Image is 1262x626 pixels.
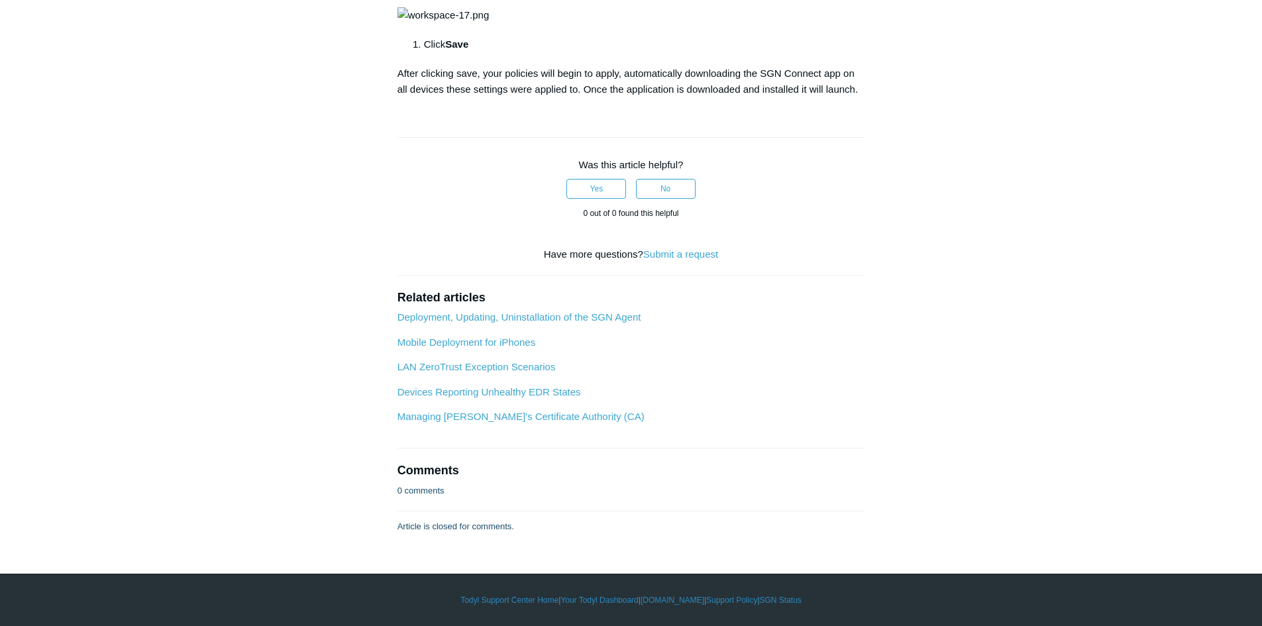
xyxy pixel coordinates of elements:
[460,594,558,606] a: Todyl Support Center Home
[566,179,626,199] button: This article was helpful
[706,594,757,606] a: Support Policy
[397,337,535,348] a: Mobile Deployment for iPhones
[397,311,641,323] a: Deployment, Updating, Uninstallation of the SGN Agent
[397,7,490,23] img: workspace-17.png
[397,462,865,480] h2: Comments
[397,386,581,397] a: Devices Reporting Unhealthy EDR States
[397,411,645,422] a: Managing [PERSON_NAME]'s Certificate Authority (CA)
[397,484,445,497] p: 0 comments
[397,289,865,307] h2: Related articles
[247,594,1016,606] div: | | | |
[583,209,678,218] span: 0 out of 0 found this helpful
[397,520,514,533] p: Article is closed for comments.
[641,594,704,606] a: [DOMAIN_NAME]
[760,594,802,606] a: SGN Status
[397,247,865,262] div: Have more questions?
[636,179,696,199] button: This article was not helpful
[424,36,865,52] li: Click
[397,66,865,97] p: After clicking save, your policies will begin to apply, automatically downloading the SGN Connect...
[560,594,638,606] a: Your Todyl Dashboard
[643,248,718,260] a: Submit a request
[579,159,684,170] span: Was this article helpful?
[445,38,468,50] strong: Save
[397,361,556,372] a: LAN ZeroTrust Exception Scenarios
